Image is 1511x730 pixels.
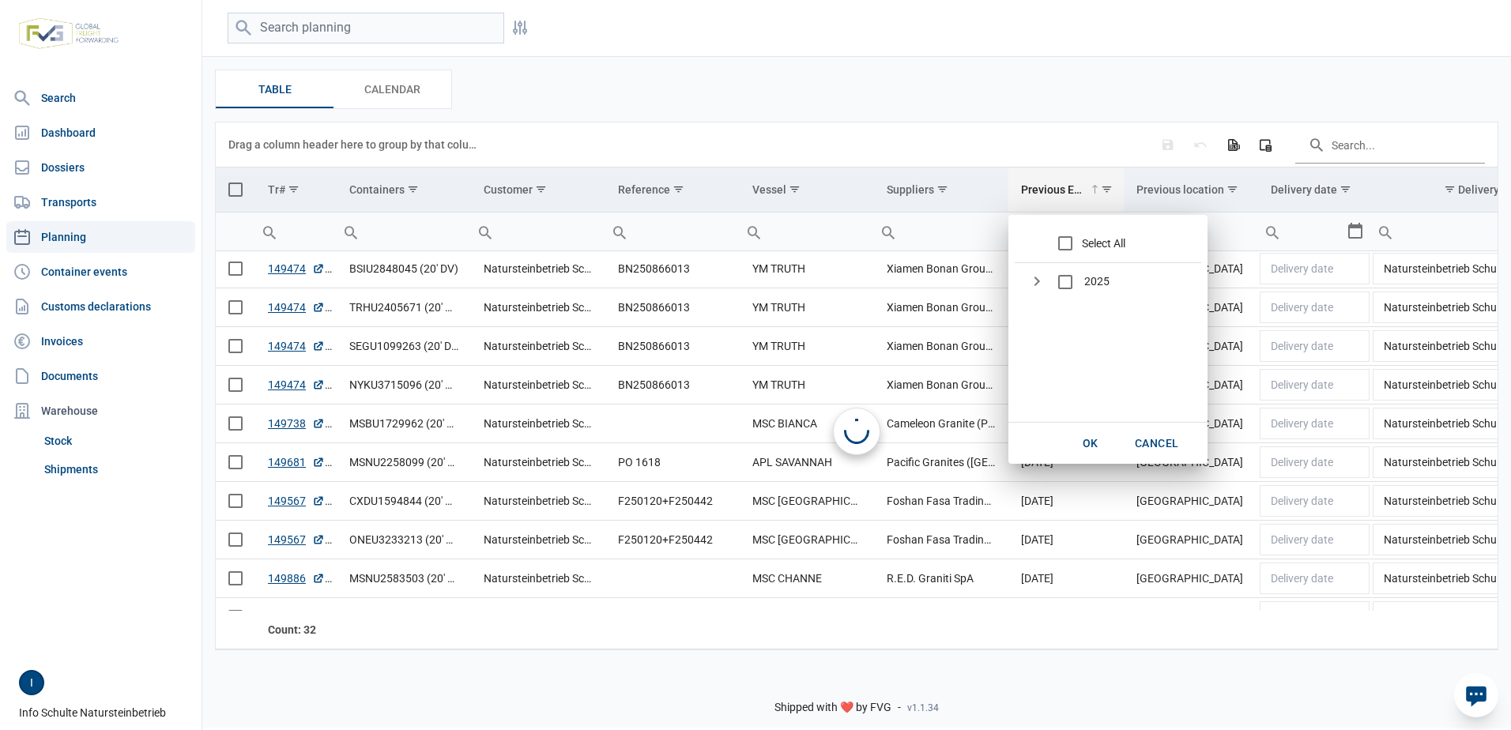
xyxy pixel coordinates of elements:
td: Natursteinbetrieb Schulte GmbH [471,520,605,559]
span: Delivery date [1271,456,1333,468]
span: Delivery date [1271,262,1333,275]
td: YM TRUTH [740,365,874,404]
td: [DATE] [1008,481,1123,520]
div: Previous location [1136,183,1224,196]
input: Filter cell [740,213,874,250]
span: - [898,701,901,715]
div: Vessel [752,183,786,196]
span: Show filter options for column 'Previous ETA' [1101,183,1113,195]
a: Documents [6,360,195,392]
a: Stock [38,427,195,455]
span: Calendar [364,80,420,99]
td: Column Suppliers [874,167,1008,213]
span: Delivery date [1271,301,1333,314]
td: [GEOGRAPHIC_DATA] [1124,520,1258,559]
td: Xiamen Bonan Group Co., Ltd. [874,326,1008,365]
td: Column Previous location [1124,167,1258,213]
div: Column Chooser [1251,130,1279,159]
span: OK [1083,437,1098,450]
div: Data grid with 32 rows and 11 columns [216,122,1498,649]
td: MSC [GEOGRAPHIC_DATA] [740,481,874,520]
td: Natursteinbetrieb Schulte GmbH [471,288,605,326]
td: [GEOGRAPHIC_DATA] [1124,559,1258,597]
div: Select all [228,182,243,197]
td: MSNU2583503 (20' DV) [337,559,471,597]
div: Select [1346,213,1365,250]
div: Search box [874,213,902,250]
a: Transports [6,186,195,218]
input: Filter cell [1008,213,1098,250]
div: Select row [228,610,243,624]
span: Cancel [1135,437,1179,450]
a: Customs declarations [6,291,195,322]
td: SEGU1099263 (20' DV) [337,326,471,365]
td: Filter cell [471,213,605,251]
td: Column Reference [605,167,740,213]
td: Xiamen Bonan Group Co., Ltd. [874,365,1008,404]
span: Show filter options for column 'Delivery location' [1444,183,1456,195]
div: Search box [1371,213,1400,250]
a: 149681 [268,454,325,470]
span: Delivery date [1271,533,1333,546]
input: Filter cell [1124,213,1258,250]
td: TRHU2405671 (20' DV) [337,288,471,326]
td: BN250866013 [605,249,740,288]
td: YM TRUTH [740,326,874,365]
span: Show filter options for column 'Tr#' [288,183,300,195]
input: Filter cell [605,213,740,250]
div: Search box [740,213,768,250]
a: Dashboard [6,117,195,149]
td: Foshan Fasa Trading Co., Ltd. [874,481,1008,520]
span: Delivery date [1271,378,1333,391]
td: Filter cell [874,213,1008,251]
span: Table [258,80,292,99]
span: Show filter options for column 'Containers' [407,183,419,195]
div: Containers [349,183,405,196]
td: YM TRUTH [740,288,874,326]
a: Planning [6,221,195,253]
div: Select row [228,416,243,431]
td: Column Customer [471,167,605,213]
td: Column Tr# [255,167,337,213]
a: Dossiers [6,152,195,183]
input: Search planning [228,13,504,43]
div: Tr# Count: 32 [268,622,324,638]
div: Search box [1124,213,1152,250]
td: MSC [GEOGRAPHIC_DATA] [740,520,874,559]
div: Loading... [844,419,869,444]
td: Natursteinbetrieb Schulte GmbH [471,365,605,404]
a: Search [6,82,195,114]
td: YM TRUTH [740,249,874,288]
td: Foshan Fasa Trading Co., Ltd. [874,520,1008,559]
td: MSC BIANCA [740,404,874,442]
div: Search box [1008,213,1037,250]
div: Select All [1015,224,1201,263]
div: Drag a column header here to group by that column [228,132,482,157]
div: Info Schulte Natursteinbetrieb [19,670,192,721]
span: Select All [1072,237,1125,250]
td: R.E.D. Graniti SpA [874,597,1008,636]
td: Natursteinbetrieb Schulte GmbH [471,442,605,481]
div: Select row [228,455,243,469]
td: BN250866013 [605,326,740,365]
td: APL SAVANNAH [740,442,874,481]
div: Tr# [268,183,285,196]
div: Search box [471,213,499,250]
a: 149474 [268,377,325,393]
div: Customer [484,183,533,196]
td: Xiamen Bonan Group Co., Ltd. [874,249,1008,288]
td: [DATE] [1008,520,1123,559]
div: Delivery date [1271,183,1337,196]
a: 149886 [268,570,325,586]
a: 149474 [268,261,325,277]
td: Natursteinbetrieb Schulte GmbH [471,404,605,442]
td: Column Vessel [740,167,874,213]
input: Search in the data grid [1295,126,1485,164]
span: v1.1.34 [907,702,939,714]
div: 2025 [1084,275,1189,289]
td: MSC CHANNE [740,597,874,636]
div: Search box [1258,213,1287,250]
